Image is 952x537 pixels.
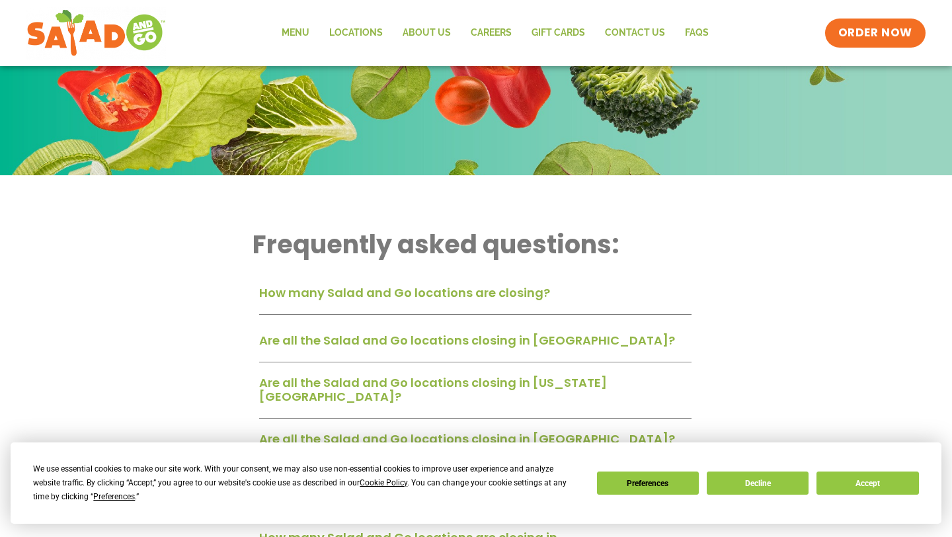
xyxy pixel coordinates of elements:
button: Decline [707,472,809,495]
div: Are all the Salad and Go locations closing in [US_STATE][GEOGRAPHIC_DATA]? [259,370,692,419]
a: Locations [319,18,393,48]
span: Preferences [93,492,135,501]
a: Are all the Salad and Go locations closing in [GEOGRAPHIC_DATA]? [259,431,675,447]
div: Cookie Consent Prompt [11,442,941,524]
button: Preferences [597,472,699,495]
img: new-SAG-logo-768×292 [26,7,166,60]
div: How many Salad and Go locations are closing? [259,280,692,315]
a: Are all the Salad and Go locations closing in [GEOGRAPHIC_DATA]? [259,332,675,349]
a: Contact Us [595,18,675,48]
div: Are all the Salad and Go locations closing in [GEOGRAPHIC_DATA]? [259,328,692,362]
a: About Us [393,18,461,48]
h2: Frequently asked questions: [253,228,698,261]
a: ORDER NOW [825,19,926,48]
a: How many Salad and Go locations are closing? [259,284,550,301]
div: Are all the Salad and Go locations closing in [GEOGRAPHIC_DATA]? [259,427,692,461]
a: GIFT CARDS [522,18,595,48]
span: Cookie Policy [360,478,407,487]
div: We use essential cookies to make our site work. With your consent, we may also use non-essential ... [33,462,580,504]
a: Are all the Salad and Go locations closing in [US_STATE][GEOGRAPHIC_DATA]? [259,374,607,405]
button: Accept [816,472,918,495]
a: Menu [272,18,319,48]
a: FAQs [675,18,719,48]
span: ORDER NOW [838,25,912,41]
a: Careers [461,18,522,48]
nav: Menu [272,18,719,48]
